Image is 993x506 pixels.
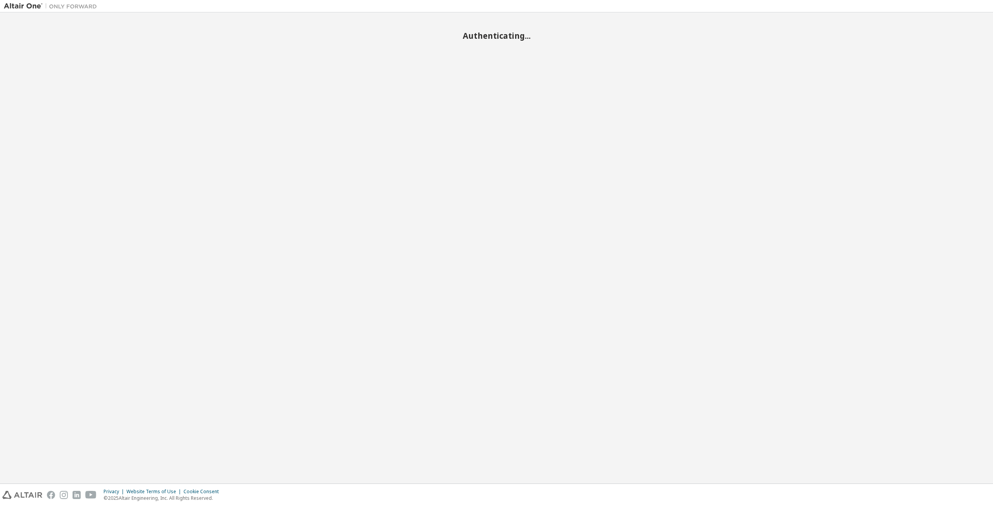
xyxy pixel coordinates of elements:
div: Cookie Consent [183,489,223,495]
img: Altair One [4,2,101,10]
img: facebook.svg [47,491,55,499]
div: Website Terms of Use [126,489,183,495]
h2: Authenticating... [4,31,989,41]
img: youtube.svg [85,491,97,499]
img: linkedin.svg [73,491,81,499]
img: altair_logo.svg [2,491,42,499]
img: instagram.svg [60,491,68,499]
p: © 2025 Altair Engineering, Inc. All Rights Reserved. [104,495,223,501]
div: Privacy [104,489,126,495]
